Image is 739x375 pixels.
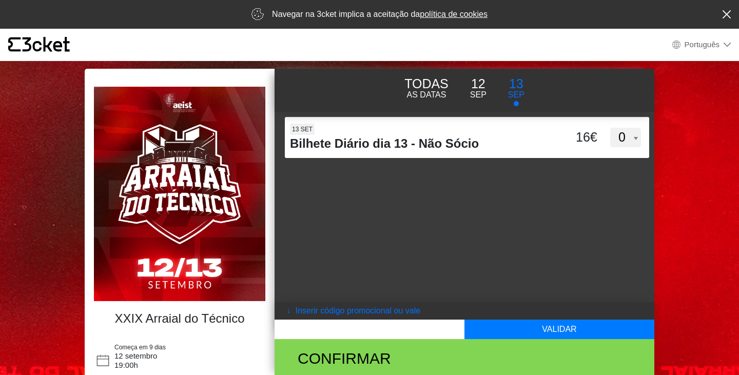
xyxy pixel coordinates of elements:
img: e49d6b16d0b2489fbe161f82f243c176.webp [94,87,265,301]
arrow: → [283,307,295,315]
span: 12 setembro 19:00h [114,351,157,369]
div: Confirmar [290,347,522,370]
coupontext: Inserir código promocional ou vale [295,306,420,315]
span: Começa em 9 dias [114,344,166,351]
div: 16€ [548,128,600,147]
p: Sep [508,89,524,101]
p: Navegar na 3cket implica a aceitação da [272,8,488,21]
p: 12 [470,74,487,94]
h4: Bilhete Diário dia 13 - Não Sócio [290,136,548,151]
p: TODAS [404,74,449,94]
a: política de cookies [420,10,488,18]
button: Validar [464,320,654,339]
select: 13 set Bilhete Diário dia 13 - Não Sócio 16€ [610,128,641,147]
button: TODAS AS DATAS [394,74,459,102]
button: → Inserir código promocional ou vale [275,302,654,320]
span: 13 set [290,124,315,135]
g: {' '} [8,37,21,52]
p: 13 [508,74,524,94]
button: 12 Sep [459,74,497,102]
p: Sep [470,89,487,101]
button: 13 Sep [497,74,535,107]
h4: XXIX Arraial do Técnico [99,311,260,326]
p: AS DATAS [404,89,449,101]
